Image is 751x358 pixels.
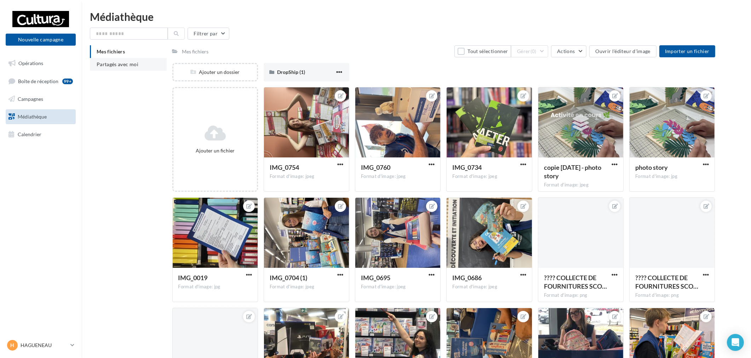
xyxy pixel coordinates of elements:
span: H [11,342,15,349]
a: Calendrier [4,127,77,142]
span: Médiathèque [18,114,47,120]
div: Format d'image: jpeg [270,284,343,290]
div: Format d'image: jpeg [452,284,526,290]
span: ???? COLLECTE DE FOURNITURES SCOLAIRES Organisée par le Lions Club d’Haguenau Au profit des Restos d [544,274,607,290]
div: Ajouter un dossier [173,69,257,76]
span: (0) [531,48,537,54]
div: Format d'image: jpeg [452,173,526,180]
a: Campagnes [4,92,77,106]
div: Format d'image: jpg [635,173,709,180]
span: copie 09-08-2025 - photo story [544,163,601,180]
div: Format d'image: png [635,292,709,299]
span: Calendrier [18,131,41,137]
div: Ajouter un fichier [176,147,254,154]
span: Boîte de réception [18,78,58,84]
div: Format d'image: jpeg [544,182,618,188]
span: IMG_0686 [452,274,482,282]
a: Opérations [4,56,77,71]
button: Ouvrir l'éditeur d'image [589,45,656,57]
button: Filtrer par [188,28,229,40]
span: Actions [557,48,575,54]
div: Format d'image: jpeg [361,173,435,180]
span: IMG_0019 [178,274,208,282]
span: Mes fichiers [97,48,125,54]
button: Actions [551,45,586,57]
span: Campagnes [18,96,43,102]
span: ???? COLLECTE DE FOURNITURES SCOLAIRES Organisée par le Lions Club d’Haguenau Au profit des Restos d [635,274,698,290]
a: Médiathèque [4,109,77,124]
div: Médiathèque [90,11,743,22]
span: Opérations [18,60,43,66]
div: Open Intercom Messenger [727,334,744,351]
span: DropShip (1) [277,69,305,75]
span: IMG_0695 [361,274,390,282]
span: Partagés avec moi [97,61,138,67]
a: Boîte de réception99+ [4,74,77,89]
span: IMG_0734 [452,163,482,171]
button: Nouvelle campagne [6,34,76,46]
div: Format d'image: jpeg [361,284,435,290]
span: IMG_0754 [270,163,299,171]
div: Format d'image: jpeg [270,173,343,180]
span: IMG_0704 (1) [270,274,307,282]
span: IMG_0760 [361,163,390,171]
a: H HAGUENEAU [6,339,76,352]
span: Importer un fichier [665,48,710,54]
div: Format d'image: jpg [178,284,252,290]
button: Importer un fichier [659,45,715,57]
button: Tout sélectionner [454,45,511,57]
div: Format d'image: png [544,292,618,299]
div: 99+ [62,79,73,84]
div: Mes fichiers [182,48,209,55]
p: HAGUENEAU [21,342,68,349]
span: photo story [635,163,668,171]
button: Gérer(0) [511,45,548,57]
